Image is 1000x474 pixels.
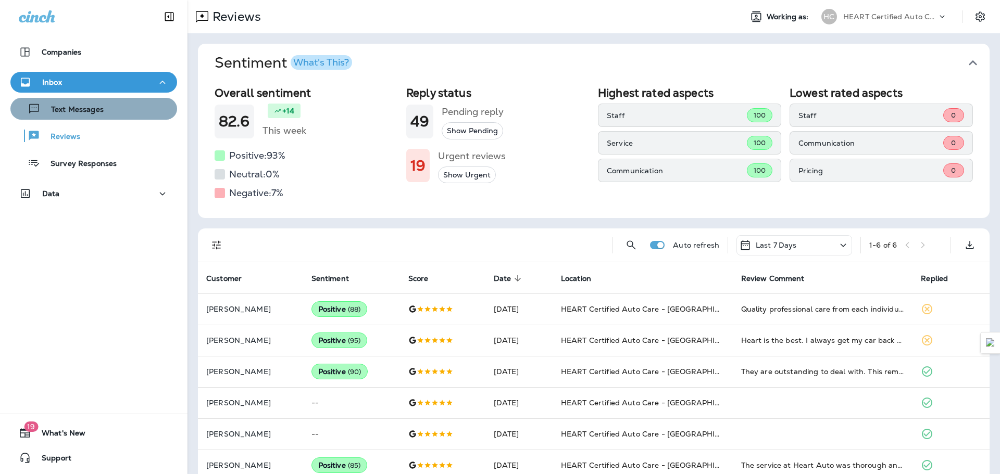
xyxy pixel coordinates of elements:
[986,338,995,348] img: Detect Auto
[485,387,553,418] td: [DATE]
[10,125,177,147] button: Reviews
[485,356,553,387] td: [DATE]
[485,418,553,450] td: [DATE]
[208,9,261,24] p: Reviews
[10,447,177,468] button: Support
[282,106,294,116] p: +14
[442,122,503,139] button: Show Pending
[206,44,998,82] button: SentimentWhat's This?
[561,274,605,283] span: Location
[951,111,956,120] span: 0
[438,148,506,164] h5: Urgent reviews
[408,274,442,283] span: Score
[311,332,368,348] div: Positive
[348,461,361,470] span: ( 85 )
[198,82,990,218] div: SentimentWhat's This?
[598,86,781,99] h2: Highest rated aspects
[348,336,361,345] span: ( 95 )
[798,111,943,120] p: Staff
[215,54,352,72] h1: Sentiment
[741,304,905,314] div: Quality professional care from each individual I came in contact with. From the front desk, drive...
[741,460,905,470] div: The service at Heart Auto was thorough and diligent In diagnosing my worrisome headlight problem,...
[607,111,747,120] p: Staff
[293,58,349,67] div: What's This?
[206,336,295,344] p: [PERSON_NAME]
[41,105,104,115] p: Text Messages
[348,367,361,376] span: ( 90 )
[741,335,905,345] div: Heart is the best. I always get my car back the same day, in better condition than it arrived. Ma...
[262,122,306,139] h5: This week
[311,274,362,283] span: Sentiment
[348,305,361,314] span: ( 88 )
[311,301,368,317] div: Positive
[561,367,748,376] span: HEART Certified Auto Care - [GEOGRAPHIC_DATA]
[31,429,85,441] span: What's New
[561,304,748,314] span: HEART Certified Auto Care - [GEOGRAPHIC_DATA]
[921,274,948,283] span: Replied
[561,460,748,470] span: HEART Certified Auto Care - [GEOGRAPHIC_DATA]
[561,429,748,439] span: HEART Certified Auto Care - [GEOGRAPHIC_DATA]
[40,159,117,169] p: Survey Responses
[291,55,352,70] button: What's This?
[790,86,973,99] h2: Lowest rated aspects
[754,138,766,147] span: 100
[561,336,748,345] span: HEART Certified Auto Care - [GEOGRAPHIC_DATA]
[303,387,400,418] td: --
[206,399,295,407] p: [PERSON_NAME]
[10,42,177,62] button: Companies
[494,274,525,283] span: Date
[229,166,280,183] h5: Neutral: 0 %
[311,274,349,283] span: Sentiment
[206,430,295,438] p: [PERSON_NAME]
[311,457,368,473] div: Positive
[561,398,748,407] span: HEART Certified Auto Care - [GEOGRAPHIC_DATA]
[206,367,295,376] p: [PERSON_NAME]
[754,166,766,175] span: 100
[10,98,177,120] button: Text Messages
[951,166,956,175] span: 0
[10,152,177,174] button: Survey Responses
[438,166,496,184] button: Show Urgent
[798,139,943,147] p: Communication
[206,305,295,313] p: [PERSON_NAME]
[485,325,553,356] td: [DATE]
[621,235,642,255] button: Search Reviews
[10,72,177,93] button: Inbox
[42,78,62,86] p: Inbox
[607,166,747,175] p: Communication
[741,366,905,377] div: They are outstanding to deal with. This reminds of the old time honest and trustworthy auto speci...
[754,111,766,120] span: 100
[311,364,368,379] div: Positive
[971,7,990,26] button: Settings
[485,293,553,325] td: [DATE]
[798,166,943,175] p: Pricing
[767,12,811,21] span: Working as:
[42,48,81,56] p: Companies
[821,9,837,24] div: HC
[756,241,797,249] p: Last 7 Days
[408,274,429,283] span: Score
[442,104,504,120] h5: Pending reply
[843,12,937,21] p: HEART Certified Auto Care
[219,113,250,130] h1: 82.6
[206,274,242,283] span: Customer
[494,274,511,283] span: Date
[10,183,177,204] button: Data
[959,235,980,255] button: Export as CSV
[215,86,398,99] h2: Overall sentiment
[607,139,747,147] p: Service
[410,157,426,174] h1: 19
[921,274,961,283] span: Replied
[869,241,897,249] div: 1 - 6 of 6
[10,422,177,443] button: 19What's New
[40,132,80,142] p: Reviews
[42,189,60,198] p: Data
[206,274,255,283] span: Customer
[206,461,295,469] p: [PERSON_NAME]
[410,113,429,130] h1: 49
[951,138,956,147] span: 0
[406,86,590,99] h2: Reply status
[155,6,184,27] button: Collapse Sidebar
[31,454,71,466] span: Support
[229,185,283,201] h5: Negative: 7 %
